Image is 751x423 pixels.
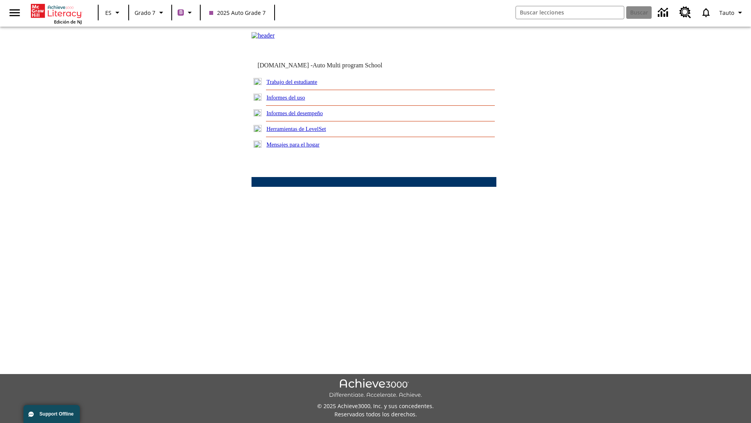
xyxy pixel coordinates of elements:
[516,6,624,19] input: Buscar campo
[266,79,317,85] a: Trabajo del estudiante
[266,126,326,132] a: Herramientas de LevelSet
[719,9,734,17] span: Tauto
[54,19,82,25] span: Edición de NJ
[253,78,262,85] img: plus.gif
[131,5,169,20] button: Grado: Grado 7, Elige un grado
[253,94,262,101] img: plus.gif
[716,5,748,20] button: Perfil/Configuración
[23,405,80,423] button: Support Offline
[135,9,155,17] span: Grado 7
[209,9,266,17] span: 2025 Auto Grade 7
[174,5,198,20] button: Boost El color de la clase es morado/púrpura. Cambiar el color de la clase.
[253,125,262,132] img: plus.gif
[266,94,305,101] a: Informes del uso
[31,2,82,25] div: Portada
[3,1,26,24] button: Abrir el menú lateral
[40,411,74,417] span: Support Offline
[101,5,126,20] button: Lenguaje: ES, Selecciona un idioma
[253,109,262,116] img: plus.gif
[696,2,716,23] a: Notificaciones
[675,2,696,23] a: Centro de recursos, Se abrirá en una pestaña nueva.
[179,7,183,17] span: B
[653,2,675,23] a: Centro de información
[313,62,382,69] nobr: Auto Multi program School
[253,141,262,148] img: plus.gif
[105,9,111,17] span: ES
[257,62,401,69] td: [DOMAIN_NAME] -
[329,379,422,399] img: Achieve3000 Differentiate Accelerate Achieve
[252,32,275,39] img: header
[266,110,323,116] a: Informes del desempeño
[266,141,320,148] a: Mensajes para el hogar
